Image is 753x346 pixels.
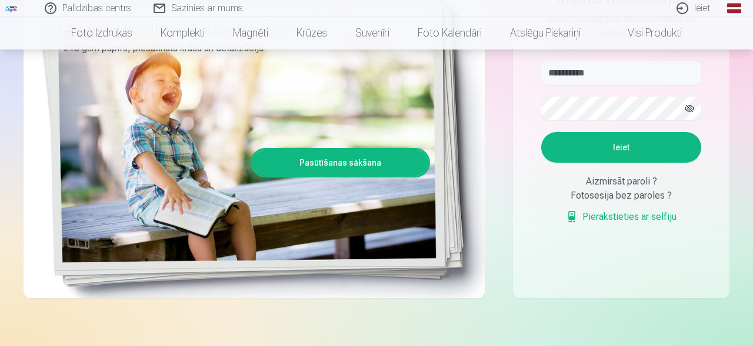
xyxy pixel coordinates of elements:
a: Pasūtīšanas sākšana [252,150,428,176]
a: Suvenīri [341,17,404,50]
div: Fotosesija bez paroles ? [541,189,701,203]
a: Pierakstieties ar selfiju [566,210,677,224]
a: Foto kalendāri [404,17,496,50]
a: Foto izdrukas [57,17,146,50]
button: Ieiet [541,132,701,163]
a: Atslēgu piekariņi [496,17,595,50]
div: Aizmirsāt paroli ? [541,174,701,189]
a: Visi produkti [595,17,696,50]
img: /fa1 [5,5,18,12]
a: Magnēti [219,17,282,50]
a: Komplekti [146,17,219,50]
a: Krūzes [282,17,341,50]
